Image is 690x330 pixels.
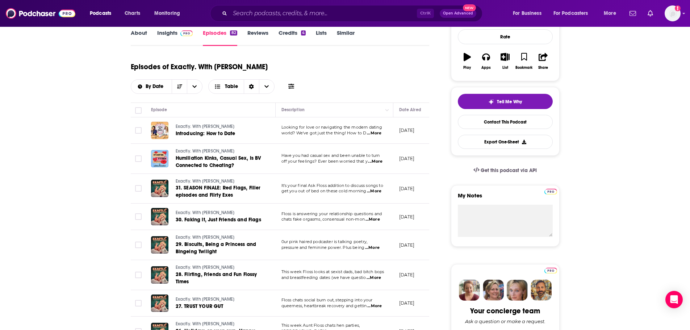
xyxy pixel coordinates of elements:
div: 82 [230,30,237,35]
span: Get this podcast via API [481,167,537,174]
img: Sydney Profile [459,280,480,301]
span: Toggle select row [135,213,142,220]
div: Rate [458,29,553,44]
div: Play [463,66,471,70]
button: Sort Direction [172,80,187,93]
span: 0ur pink haired podcaster is talking poetry, [281,239,368,244]
a: About [131,29,147,46]
a: Show notifications dropdown [645,7,656,20]
button: open menu [187,80,202,93]
img: User Profile [665,5,681,21]
div: 4 [301,30,306,35]
div: Description [281,105,305,114]
span: Toggle select row [135,272,142,278]
button: Open AdvancedNew [440,9,476,18]
a: Get this podcast via API [468,162,543,179]
span: 31. SEASON FINALE: Red Flags, Filler episodes and Flirty Exes [176,185,261,198]
span: Monitoring [154,8,180,18]
p: [DATE] [399,185,415,192]
span: Toggle select row [135,185,142,192]
span: More [604,8,616,18]
span: For Business [513,8,541,18]
a: 31. SEASON FINALE: Red Flags, Filler episodes and Flirty Exes [176,184,263,199]
span: Introducing: How to Date [176,130,235,137]
p: [DATE] [399,272,415,278]
button: Apps [477,48,495,74]
div: Search podcasts, credits, & more... [217,5,489,22]
button: open menu [85,8,121,19]
span: Logged in as abasu [665,5,681,21]
p: [DATE] [399,300,415,306]
img: Podchaser Pro [180,30,193,36]
p: [DATE] [399,127,415,133]
button: Share [534,48,552,74]
button: open menu [508,8,551,19]
button: open menu [599,8,625,19]
p: [DATE] [399,155,415,162]
span: By Date [146,84,166,89]
span: 28. Flirting, Friends and Fun Flossy Times [176,271,257,285]
span: ...More [367,188,381,194]
input: Search podcasts, credits, & more... [230,8,417,19]
button: Bookmark [515,48,534,74]
span: Toggle select row [135,242,142,248]
span: For Podcasters [553,8,588,18]
span: This week Floss looks at sexist dads, bad bitch bops [281,269,384,274]
a: Episodes82 [203,29,237,46]
div: Apps [481,66,491,70]
span: Table [225,84,238,89]
img: Jules Profile [507,280,528,301]
a: 29. Biscuits, Being a Princess and Bingeing Twilight [176,241,263,255]
span: ...More [367,303,382,309]
h2: Choose List sort [131,79,203,94]
img: Podchaser Pro [544,189,557,195]
img: Podchaser - Follow, Share and Rate Podcasts [6,7,75,20]
span: Exactly. With [PERSON_NAME] [176,265,235,270]
span: Floss is answering your relationship questions and [281,211,382,216]
a: Charts [120,8,145,19]
a: Exactly. With [PERSON_NAME] [176,321,263,327]
a: Exactly. With [PERSON_NAME] [176,210,262,216]
img: tell me why sparkle [488,99,494,105]
button: Export One-Sheet [458,135,553,149]
span: 29. Biscuits, Being a Princess and Bingeing Twilight [176,241,256,255]
a: Humiliation Kinks, Casual Sex, Is BV Connected to Cheating? [176,155,263,169]
a: Contact This Podcast [458,115,553,129]
button: List [495,48,514,74]
span: Toggle select row [135,300,142,306]
a: Lists [316,29,327,46]
a: Similar [337,29,355,46]
a: InsightsPodchaser Pro [157,29,193,46]
button: open menu [549,8,599,19]
a: Introducing: How to Date [176,130,262,137]
div: Episode [151,105,167,114]
span: Exactly. With [PERSON_NAME] [176,210,235,215]
span: New [463,4,476,11]
span: Charts [125,8,140,18]
span: Exactly. With [PERSON_NAME] [176,149,235,154]
span: Humiliation Kinks, Casual Sex, Is BV Connected to Cheating? [176,155,261,168]
span: Toggle select row [135,127,142,134]
span: 30. Faking it, Just Friends and Flags [176,217,261,223]
a: Exactly. With [PERSON_NAME] [176,178,263,185]
a: Credits4 [279,29,306,46]
span: Tell Me Why [497,99,522,105]
h1: Episodes of Exactly. With [PERSON_NAME] [131,62,268,71]
span: Have you had casual sex and been unable to turn [281,153,380,158]
img: Barbara Profile [483,280,504,301]
a: 30. Faking it, Just Friends and Flags [176,216,262,224]
label: My Notes [458,192,553,205]
a: Exactly. With [PERSON_NAME] [176,234,263,241]
span: Podcasts [90,8,111,18]
div: Date Aired [399,105,421,114]
button: Column Actions [383,106,392,114]
div: Sort Direction [244,80,259,93]
span: pressure and feminine power. Plus being [281,245,365,250]
a: Pro website [544,267,557,273]
span: Exactly. With [PERSON_NAME] [176,297,235,302]
span: Looking for love or navigating the modern dating [281,125,382,130]
p: [DATE] [399,214,415,220]
div: Your concierge team [470,306,540,316]
span: ...More [367,275,381,281]
button: Play [458,48,477,74]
